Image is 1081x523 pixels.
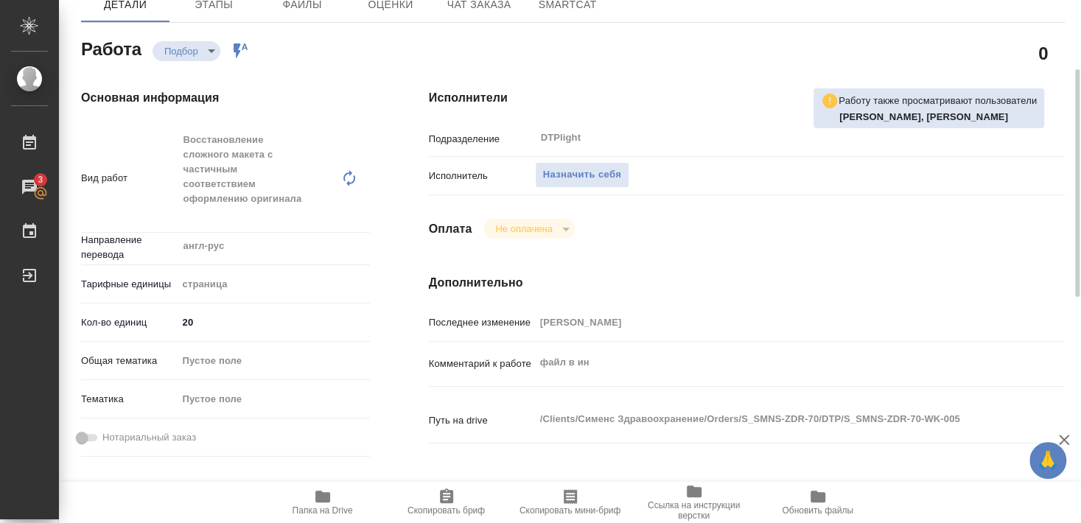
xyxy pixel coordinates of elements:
[407,505,485,516] span: Скопировать бриф
[782,505,853,516] span: Обновить файлы
[81,480,370,498] h4: [PERSON_NAME]
[756,482,880,523] button: Обновить файлы
[535,162,629,188] button: Назначить себя
[1035,445,1060,476] span: 🙏
[178,348,370,373] div: Пустое поле
[508,482,632,523] button: Скопировать мини-бриф
[429,132,535,147] p: Подразделение
[535,350,1012,375] textarea: файл в ин
[641,500,747,521] span: Ссылка на инструкции верстки
[81,392,178,407] p: Тематика
[81,171,178,186] p: Вид работ
[178,272,370,297] div: страница
[839,94,1037,108] p: Работу также просматривают пользователи
[429,89,1065,107] h4: Исполнители
[81,35,141,61] h2: Работа
[4,169,55,206] a: 3
[178,312,370,333] input: ✎ Введи что-нибудь
[429,315,535,330] p: Последнее изменение
[261,482,385,523] button: Папка на Drive
[483,219,574,239] div: Подбор
[81,233,178,262] p: Направление перевода
[839,110,1037,124] p: Заборова Александра, Васильева Ольга
[1029,442,1066,479] button: 🙏
[81,89,370,107] h4: Основная информация
[535,407,1012,432] textarea: /Clients/Сименс Здравоохранение/Orders/S_SMNS-ZDR-70/DTP/S_SMNS-ZDR-70-WK-005
[102,430,196,445] span: Нотариальный заказ
[429,169,535,183] p: Исполнитель
[429,357,535,371] p: Комментарий к работе
[429,274,1065,292] h4: Дополнительно
[81,277,178,292] p: Тарифные единицы
[535,312,1012,333] input: Пустое поле
[385,482,508,523] button: Скопировать бриф
[491,222,556,235] button: Не оплачена
[839,111,1008,122] b: [PERSON_NAME], [PERSON_NAME]
[81,315,178,330] p: Кол-во единиц
[81,354,178,368] p: Общая тематика
[519,505,620,516] span: Скопировать мини-бриф
[429,413,535,428] p: Путь на drive
[293,505,353,516] span: Папка на Drive
[183,392,352,407] div: Пустое поле
[153,41,220,61] div: Подбор
[160,45,203,57] button: Подбор
[183,354,352,368] div: Пустое поле
[543,166,621,183] span: Назначить себя
[1038,41,1048,66] h2: 0
[429,220,472,238] h4: Оплата
[632,482,756,523] button: Ссылка на инструкции верстки
[29,172,52,187] span: 3
[178,387,370,412] div: Пустое поле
